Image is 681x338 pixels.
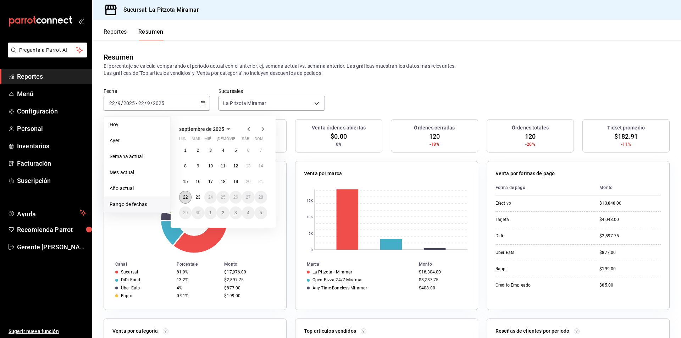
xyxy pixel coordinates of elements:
[153,100,165,106] input: ----
[599,217,661,223] div: $4,043.00
[78,18,84,24] button: open_drawer_menu
[121,270,138,275] div: Sucursal
[247,210,249,215] abbr: 4 de octubre de 2025
[221,195,225,200] abbr: 25 de septiembre de 2025
[104,28,164,40] div: navigation tabs
[246,164,250,168] abbr: 13 de septiembre de 2025
[229,191,242,204] button: 26 de septiembre de 2025
[512,124,549,132] h3: Órdenes totales
[144,100,146,106] span: /
[311,248,313,252] text: 0
[599,200,661,206] div: $13,848.00
[416,260,478,268] th: Monto
[115,100,117,106] span: /
[414,124,455,132] h3: Órdenes cerradas
[17,141,86,151] span: Inventarios
[118,6,199,14] h3: Sucursal: La Pitzota Miramar
[8,43,87,57] button: Pregunta a Parrot AI
[234,148,237,153] abbr: 5 de septiembre de 2025
[123,100,135,106] input: ----
[495,170,555,177] p: Venta por formas de pago
[17,72,86,81] span: Reportes
[295,260,416,268] th: Marca
[304,327,356,335] p: Top artículos vendidos
[197,164,199,168] abbr: 9 de septiembre de 2025
[179,126,224,132] span: septiembre de 2025
[195,195,200,200] abbr: 23 de septiembre de 2025
[147,100,150,106] input: --
[260,210,262,215] abbr: 5 de octubre de 2025
[331,132,347,141] span: $0.00
[217,160,229,172] button: 11 de septiembre de 2025
[110,201,165,208] span: Rango de fechas
[110,185,165,192] span: Año actual
[312,277,363,282] div: Open Pizza 24/7 Miramar
[204,137,211,144] abbr: miércoles
[17,124,86,133] span: Personal
[242,175,254,188] button: 20 de septiembre de 2025
[104,28,127,40] button: Reportes
[179,175,192,188] button: 15 de septiembre de 2025
[184,164,187,168] abbr: 8 de septiembre de 2025
[17,176,86,185] span: Suscripción
[312,286,367,290] div: Any Time Boneless Miramar
[599,250,661,256] div: $877.00
[495,266,566,272] div: Rappi
[17,159,86,168] span: Facturación
[607,124,645,132] h3: Ticket promedio
[110,137,165,144] span: Ayer
[247,148,249,153] abbr: 6 de septiembre de 2025
[223,100,266,107] span: La Pitzota Miramar
[224,293,275,298] div: $199.00
[192,206,204,219] button: 30 de septiembre de 2025
[255,175,267,188] button: 21 de septiembre de 2025
[242,144,254,157] button: 6 de septiembre de 2025
[495,217,566,223] div: Tarjeta
[179,191,192,204] button: 22 de septiembre de 2025
[217,191,229,204] button: 25 de septiembre de 2025
[525,141,535,148] span: -20%
[112,327,158,335] p: Venta por categoría
[614,132,638,141] span: $182.91
[525,132,536,141] span: 120
[204,191,217,204] button: 24 de septiembre de 2025
[255,160,267,172] button: 14 de septiembre de 2025
[104,89,210,94] label: Fecha
[599,282,661,288] div: $85.00
[136,100,137,106] span: -
[309,232,313,236] text: 5K
[495,200,566,206] div: Efectivo
[179,125,233,133] button: septiembre de 2025
[208,179,213,184] abbr: 17 de septiembre de 2025
[177,277,218,282] div: 13.2%
[5,51,87,59] a: Pregunta a Parrot AI
[209,148,212,153] abbr: 3 de septiembre de 2025
[217,206,229,219] button: 2 de octubre de 2025
[121,286,140,290] div: Uber Eats
[179,137,187,144] abbr: lunes
[221,179,225,184] abbr: 18 de septiembre de 2025
[495,282,566,288] div: Crédito Empleado
[495,233,566,239] div: Didi
[419,277,466,282] div: $3,237.75
[222,148,225,153] abbr: 4 de septiembre de 2025
[195,179,200,184] abbr: 16 de septiembre de 2025
[204,144,217,157] button: 3 de septiembre de 2025
[429,132,440,141] span: 120
[221,260,286,268] th: Monto
[229,137,235,144] abbr: viernes
[9,328,86,335] span: Sugerir nueva función
[192,144,204,157] button: 2 de septiembre de 2025
[150,100,153,106] span: /
[204,206,217,219] button: 1 de octubre de 2025
[179,144,192,157] button: 1 de septiembre de 2025
[599,233,661,239] div: $2,897.75
[121,277,140,282] div: DiDi Food
[255,144,267,157] button: 7 de septiembre de 2025
[17,225,86,234] span: Recomienda Parrot
[229,206,242,219] button: 3 de octubre de 2025
[208,164,213,168] abbr: 10 de septiembre de 2025
[304,170,342,177] p: Venta por marca
[430,141,439,148] span: -18%
[255,206,267,219] button: 5 de octubre de 2025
